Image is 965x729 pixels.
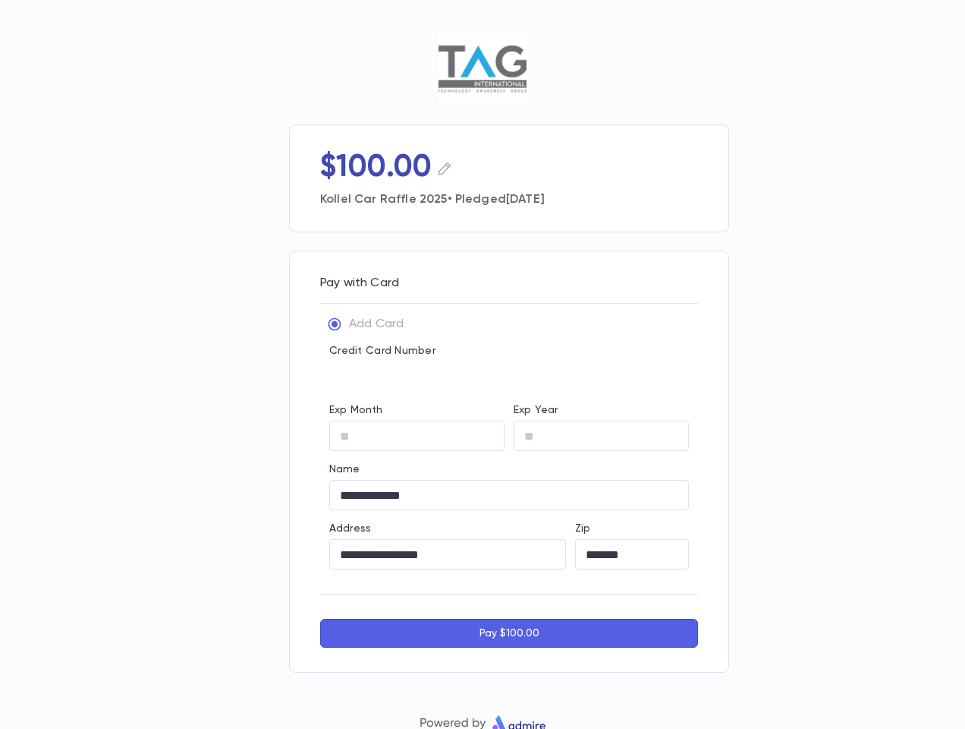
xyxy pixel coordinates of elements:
[329,361,689,392] iframe: card
[438,33,526,102] img: TAG Lakewood
[329,345,689,357] p: Credit Card Number
[320,619,698,648] button: Pay $100.00
[320,186,698,207] p: Kollel Car Raffle 2025 • Pledged [DATE]
[329,463,360,475] label: Name
[514,404,558,416] label: Exp Year
[329,522,371,535] label: Address
[320,276,698,291] p: Pay with Card
[575,522,590,535] label: Zip
[320,150,432,186] p: $100.00
[349,317,404,332] p: Add Card
[329,404,382,416] label: Exp Month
